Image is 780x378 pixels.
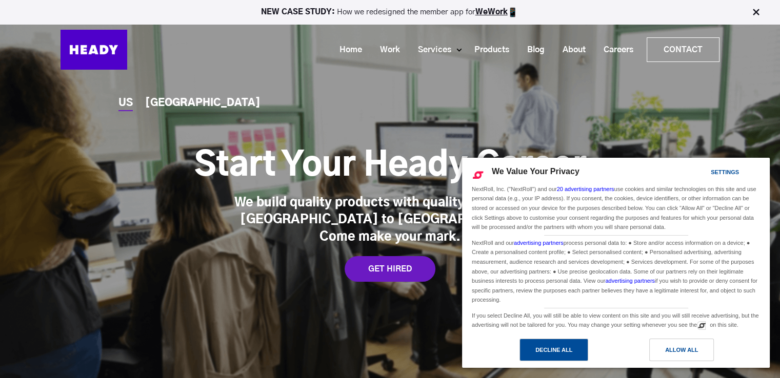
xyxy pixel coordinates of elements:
div: We build quality products with quality people, from [GEOGRAPHIC_DATA] to [GEOGRAPHIC_DATA]. Come ... [231,195,549,246]
a: advertising partners [605,278,655,284]
div: If you select Decline All, you will still be able to view content on this site and you will still... [470,308,762,331]
a: About [550,40,591,59]
a: Blog [514,40,550,59]
div: Decline All [535,344,572,355]
a: Careers [591,40,638,59]
img: Heady_Logo_Web-01 (1) [61,30,127,70]
a: Contact [647,38,719,61]
h1: Start Your Heady Career [194,145,586,186]
a: Settings [693,164,717,183]
a: [GEOGRAPHIC_DATA] [145,98,261,109]
img: Close Bar [751,7,761,17]
a: Home [327,40,367,59]
a: advertising partners [514,240,564,246]
a: GET HIRED [345,256,435,282]
div: Allow All [665,344,698,355]
a: Work [367,40,405,59]
div: NextRoll and our process personal data to: ● Store and/or access information on a device; ● Creat... [470,236,762,306]
a: Allow All [616,339,764,366]
span: We Value Your Privacy [492,167,579,176]
div: NextRoll, Inc. ("NextRoll") and our use cookies and similar technologies on this site and use per... [470,183,762,233]
a: 20 advertising partners [557,186,614,192]
a: Decline All [468,339,616,366]
strong: NEW CASE STUDY: [261,8,337,16]
p: How we redesigned the member app for [5,7,775,17]
div: Settings [711,166,739,178]
a: Products [462,40,514,59]
a: WeWork [475,8,508,16]
a: US [118,98,133,109]
a: Services [405,40,456,59]
div: Navigation Menu [137,37,719,62]
img: app emoji [508,7,518,17]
